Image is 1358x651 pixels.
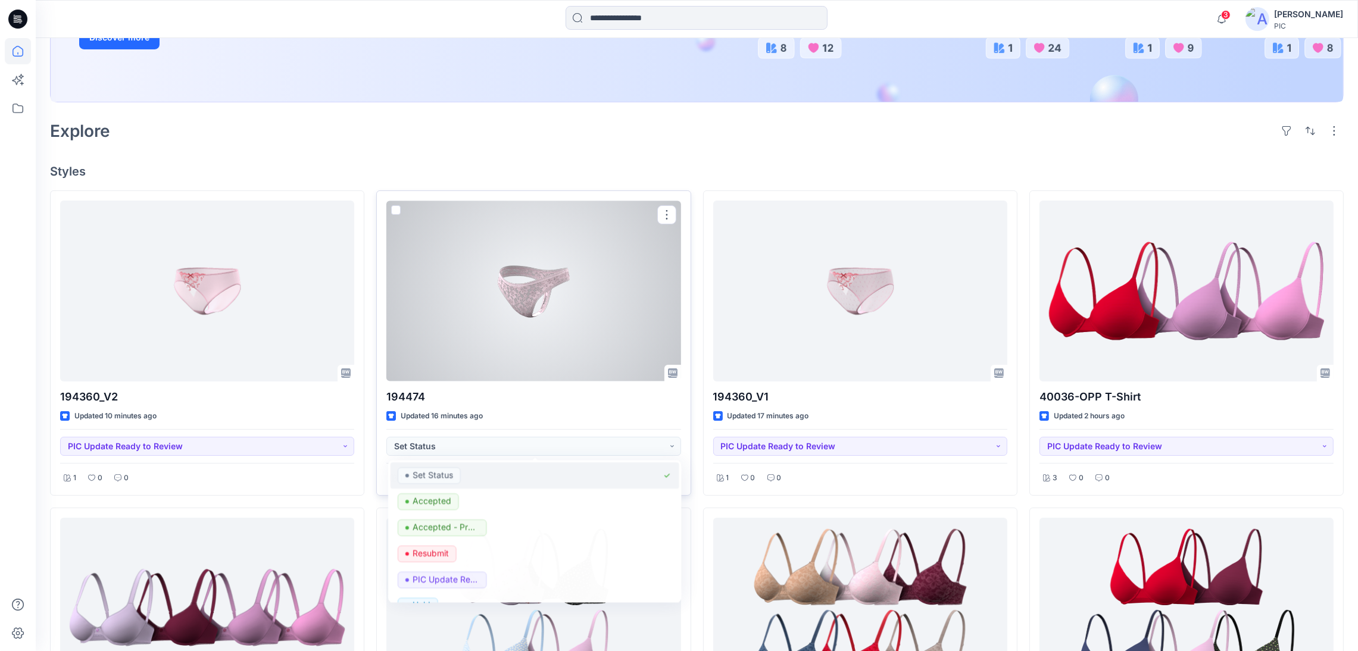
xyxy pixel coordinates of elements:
[60,201,354,381] a: 194360_V2
[412,598,430,614] p: Hold
[1274,7,1343,21] div: [PERSON_NAME]
[412,572,479,587] p: PIC Update Ready to Review
[713,389,1007,405] p: 194360_V1
[1274,21,1343,30] div: PIC
[412,494,451,509] p: Accepted
[726,472,729,484] p: 1
[1245,7,1269,31] img: avatar
[412,468,452,483] p: Set Status
[386,389,680,405] p: 194474
[124,472,129,484] p: 0
[1221,10,1231,20] span: 3
[401,410,483,422] p: Updated 16 minutes ago
[50,164,1344,179] h4: Styles
[1105,472,1110,484] p: 0
[751,472,756,484] p: 0
[777,472,782,484] p: 0
[1054,410,1125,422] p: Updated 2 hours ago
[74,410,157,422] p: Updated 10 minutes ago
[728,410,809,422] p: Updated 17 minutes ago
[1079,472,1084,484] p: 0
[98,472,102,484] p: 0
[1039,201,1334,381] a: 40036-OPP T-Shirt
[713,201,1007,381] a: 194360_V1
[386,201,680,381] a: 194474
[1039,389,1334,405] p: 40036-OPP T-Shirt
[60,389,354,405] p: 194360_V2
[412,520,479,536] p: Accepted - Proceed to Retailer SZ
[50,121,110,140] h2: Explore
[412,546,448,561] p: Resubmit
[1053,472,1057,484] p: 3
[73,472,76,484] p: 1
